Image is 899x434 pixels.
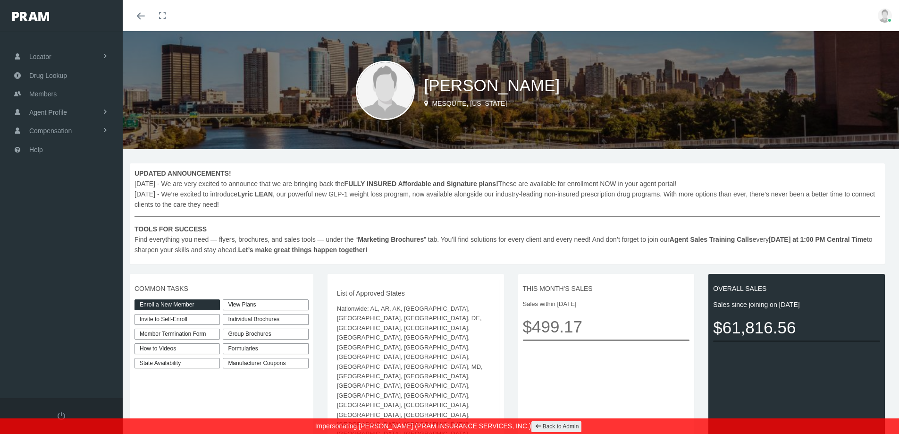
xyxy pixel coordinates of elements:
img: PRAM_20_x_78.png [12,12,49,21]
b: Agent Sales Training Calls [670,236,753,243]
span: THIS MONTH'S SALES [523,283,690,294]
b: UPDATED ANNOUNCEMENTS! [134,170,231,177]
div: Impersonating [PERSON_NAME] (PRAM INSURANCE SERVICES, INC.) [7,418,892,434]
span: COMMON TASKS [134,283,309,294]
div: Individual Brochures [223,314,308,325]
span: Locator [29,48,51,66]
span: Help [29,141,43,159]
span: $499.17 [523,314,690,340]
a: How to Videos [134,343,220,354]
a: Enroll a New Member [134,299,220,310]
b: Lyric LEAN [237,190,273,198]
img: user-placeholder.jpg [356,61,415,120]
div: Group Brochures [223,329,308,340]
a: Back to Admin [531,421,582,432]
span: Members [29,85,57,103]
span: OVERALL SALES [713,283,880,294]
span: Sales within [DATE] [523,299,690,309]
span: MESQUITE, [US_STATE] [432,100,507,107]
b: Marketing Brochures [358,236,424,243]
span: [DATE] - We are very excited to announce that we are bringing back the These are available for en... [134,168,880,255]
span: Sales since joining on [DATE] [713,299,880,310]
a: Manufacturer Coupons [223,358,308,369]
span: [PERSON_NAME] [424,76,560,94]
b: Let’s make great things happen together! [238,246,367,254]
img: user-placeholder.jpg [878,9,892,23]
a: State Availability [134,358,220,369]
span: Agent Profile [29,103,67,121]
div: Formularies [223,343,308,354]
a: View Plans [223,299,308,310]
span: Drug Lookup [29,67,67,85]
a: Member Termination Form [134,329,220,340]
span: List of Approved States [337,288,495,298]
b: [DATE] at 1:00 PM Central Time [769,236,867,243]
span: $61,816.56 [713,315,880,340]
b: TOOLS FOR SUCCESS [134,225,207,233]
b: FULLY INSURED Affordable and Signature plans! [344,180,498,187]
span: Compensation [29,122,72,140]
a: Invite to Self-Enroll [134,314,220,325]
